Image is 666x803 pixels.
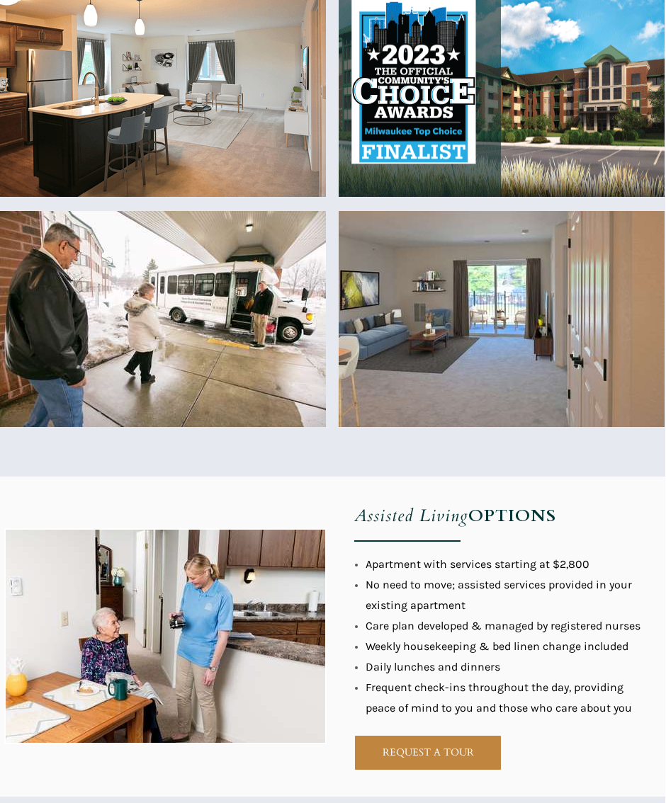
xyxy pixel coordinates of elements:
strong: OPTIONS [468,504,556,528]
span: Care plan developed & managed by registered nurses [366,619,640,632]
a: REQUEST A TOUR [354,735,502,770]
span: Weekly housekeeping & bed linen change included [366,639,628,653]
span: Frequent check-ins throughout the day, providing peace of mind to you and those who care about you [366,680,632,714]
span: No need to move; assisted services provided in your existing apartment [366,578,632,612]
span: Apartment with services starting at $2,800 [366,557,589,571]
em: Assisted Living [354,504,468,528]
span: REQUEST A TOUR [355,746,501,758]
span: Daily lunches and dinners [366,660,500,673]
